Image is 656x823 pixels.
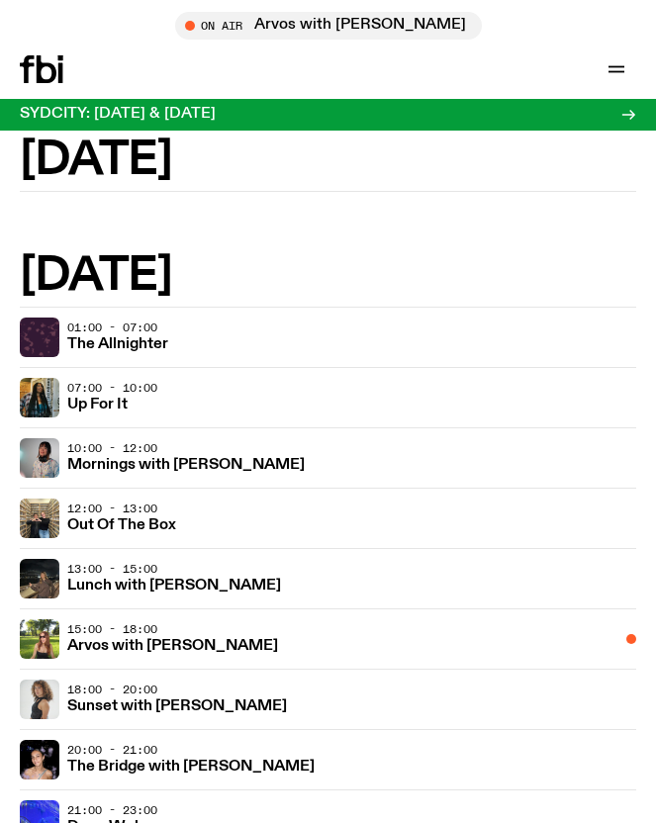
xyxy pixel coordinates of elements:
h3: The Allnighter [67,337,168,352]
h3: Out Of The Box [67,518,176,533]
h3: Up For It [67,398,128,412]
a: Out Of The Box [67,514,176,533]
span: 10:00 - 12:00 [67,440,157,456]
span: 12:00 - 13:00 [67,501,157,516]
span: 13:00 - 15:00 [67,561,157,577]
a: Arvos with [PERSON_NAME] [67,635,278,654]
h2: [DATE] [20,254,636,299]
a: The Allnighter [67,333,168,352]
span: 07:00 - 10:00 [67,380,157,396]
h3: Sunset with [PERSON_NAME] [67,699,287,714]
img: Kana Frazer is smiling at the camera with her head tilted slightly to her left. She wears big bla... [20,438,59,478]
a: Lunch with [PERSON_NAME] [67,575,281,594]
span: 01:00 - 07:00 [67,320,157,335]
h3: Lunch with [PERSON_NAME] [67,579,281,594]
img: Ify - a Brown Skin girl with black braided twists, looking up to the side with her tongue stickin... [20,378,59,417]
h3: SYDCITY: [DATE] & [DATE] [20,107,216,122]
img: Tangela looks past her left shoulder into the camera with an inquisitive look. She is wearing a s... [20,680,59,719]
span: 15:00 - 18:00 [67,621,157,637]
h3: Mornings with [PERSON_NAME] [67,458,305,473]
h3: The Bridge with [PERSON_NAME] [67,760,315,775]
span: 18:00 - 20:00 [67,682,157,697]
a: Up For It [67,394,128,412]
h2: [DATE] [20,138,636,183]
span: 21:00 - 23:00 [67,802,157,818]
h3: Arvos with [PERSON_NAME] [67,639,278,654]
button: On AirArvos with [PERSON_NAME] [175,12,482,40]
img: Matt and Kate stand in the music library and make a heart shape with one hand each. [20,499,59,538]
img: Izzy Page stands above looking down at Opera Bar. She poses in front of the Harbour Bridge in the... [20,559,59,598]
a: The Bridge with [PERSON_NAME] [67,756,315,775]
a: Mornings with [PERSON_NAME] [67,454,305,473]
a: Sunset with [PERSON_NAME] [67,695,287,714]
img: Lizzie Bowles is sitting in a bright green field of grass, with dark sunglasses and a black top. ... [20,619,59,659]
span: 20:00 - 21:00 [67,742,157,758]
